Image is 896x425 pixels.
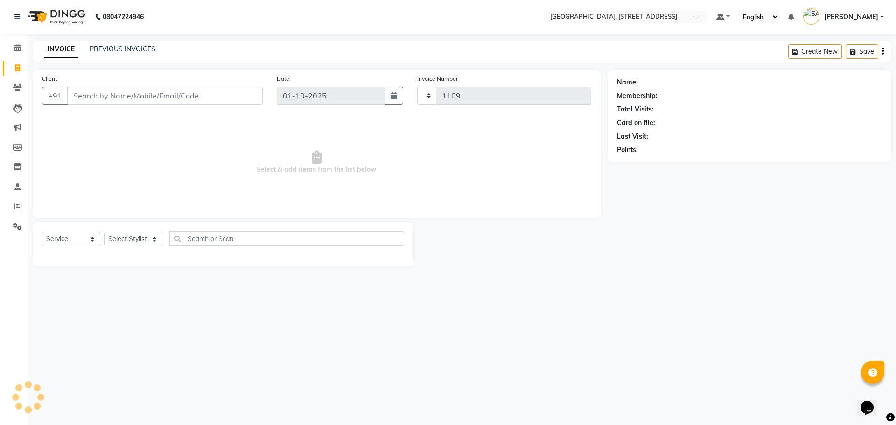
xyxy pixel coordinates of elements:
[617,77,638,87] div: Name:
[42,87,68,105] button: +91
[617,91,658,101] div: Membership:
[24,4,88,30] img: logo
[67,87,263,105] input: Search by Name/Mobile/Email/Code
[90,45,155,53] a: PREVIOUS INVOICES
[824,12,878,22] span: [PERSON_NAME]
[617,105,654,114] div: Total Visits:
[803,8,819,25] img: SANJU CHHETRI
[103,4,144,30] b: 08047224946
[417,75,458,83] label: Invoice Number
[42,116,591,209] span: Select & add items from the list below
[846,44,878,59] button: Save
[857,388,887,416] iframe: chat widget
[617,118,655,128] div: Card on file:
[788,44,842,59] button: Create New
[617,132,648,141] div: Last Visit:
[44,41,78,58] a: INVOICE
[617,145,638,155] div: Points:
[169,231,404,246] input: Search or Scan
[42,75,57,83] label: Client
[277,75,289,83] label: Date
